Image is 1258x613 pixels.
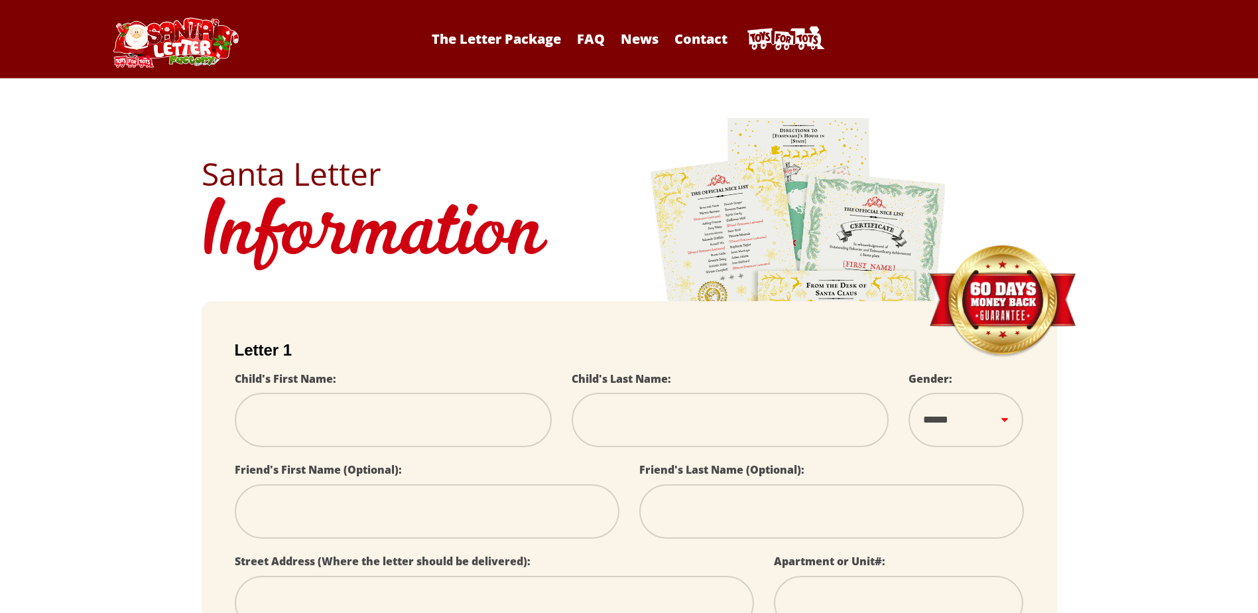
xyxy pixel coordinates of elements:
h2: Santa Letter [202,158,1057,190]
label: Child's First Name: [235,372,336,386]
label: Apartment or Unit#: [774,554,885,569]
img: Money Back Guarantee [928,245,1077,358]
label: Friend's Last Name (Optional): [639,462,804,477]
a: FAQ [570,30,611,48]
h2: Letter 1 [235,341,1024,360]
img: Santa Letter Logo [109,17,241,68]
label: Street Address (Where the letter should be delivered): [235,554,531,569]
a: Contact [668,30,734,48]
label: Friend's First Name (Optional): [235,462,402,477]
label: Child's Last Name: [572,372,671,386]
h1: Information [202,190,1057,281]
img: letters.png [649,116,948,487]
a: The Letter Package [425,30,568,48]
a: News [614,30,665,48]
label: Gender: [909,372,952,386]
